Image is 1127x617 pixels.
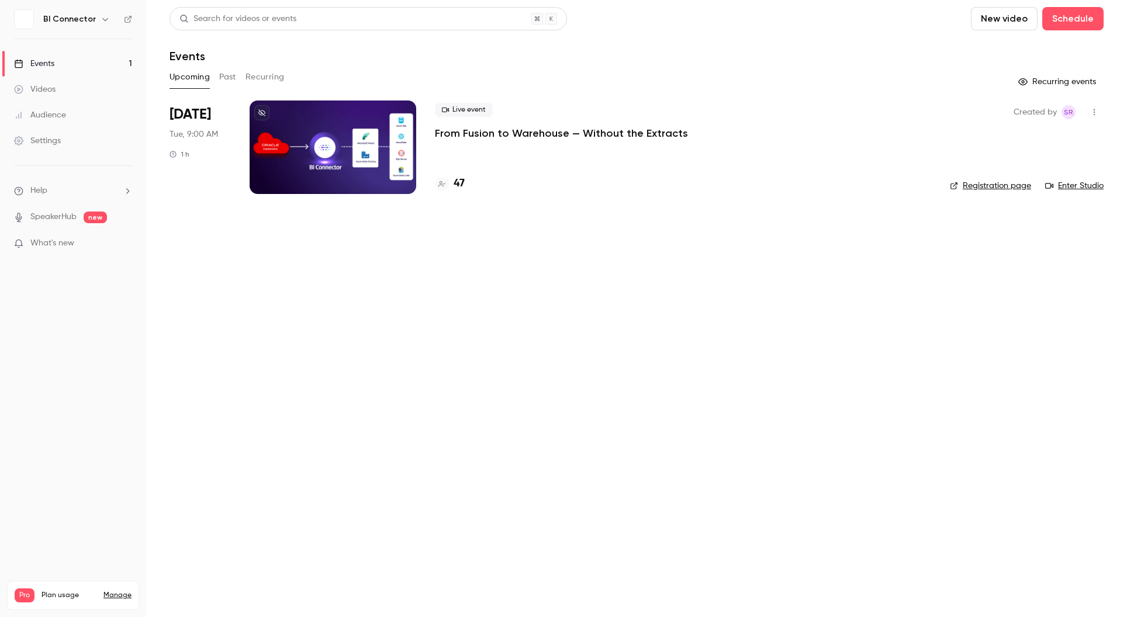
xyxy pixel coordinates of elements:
span: Help [30,185,47,197]
a: Manage [103,591,132,600]
div: Audience [14,109,66,121]
a: SpeakerHub [30,211,77,223]
div: 1 h [170,150,189,159]
h1: Events [170,49,205,63]
a: From Fusion to Warehouse — Without the Extracts [435,126,688,140]
div: Search for videos or events [179,13,296,25]
button: Recurring events [1013,72,1104,91]
span: Created by [1014,105,1057,119]
button: Recurring [246,68,285,86]
span: What's new [30,237,74,249]
div: Settings [14,135,61,147]
span: Tue, 9:00 AM [170,129,218,140]
img: BI Connector [15,10,33,29]
button: Past [219,68,236,86]
div: Videos [14,84,56,95]
a: Registration page [950,180,1031,192]
li: help-dropdown-opener [14,185,132,197]
div: Events [14,58,54,70]
span: SR [1064,105,1073,119]
span: Pro [15,588,34,602]
span: [DATE] [170,105,211,124]
div: Aug 19 Tue, 9:00 AM (America/Los Angeles) [170,100,231,194]
span: Shankar Radhakrishnan [1062,105,1076,119]
a: Enter Studio [1045,180,1104,192]
button: New video [971,7,1038,30]
h6: BI Connector [43,13,96,25]
a: 47 [435,176,465,192]
button: Schedule [1042,7,1104,30]
span: Plan usage [42,591,96,600]
span: new [84,212,107,223]
h4: 47 [454,176,465,192]
button: Upcoming [170,68,210,86]
span: Live event [435,103,493,117]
